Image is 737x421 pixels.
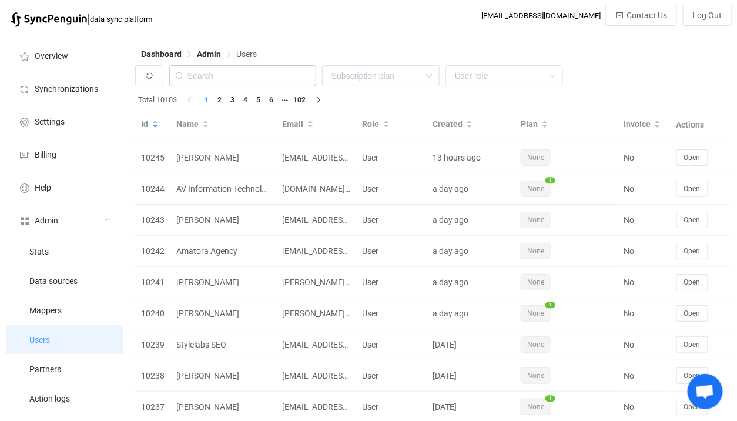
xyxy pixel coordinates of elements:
[252,93,265,106] li: 5
[35,183,51,193] span: Help
[87,11,90,27] span: |
[29,277,78,286] span: Data sources
[11,12,87,27] img: syncpenguin.svg
[138,93,177,106] span: Total 10103
[236,49,257,59] span: Users
[6,266,123,295] a: Data sources
[6,383,123,413] a: Action logs
[141,50,257,58] div: Breadcrumb
[90,15,152,24] span: data sync platform
[6,325,123,354] a: Users
[6,354,123,383] a: Partners
[688,374,723,409] a: Open chat
[6,171,123,203] a: Help
[6,295,123,325] a: Mappers
[627,11,667,20] span: Contact Us
[29,365,61,375] span: Partners
[169,65,316,86] input: Search
[322,65,440,86] input: Subscription plan
[481,11,601,20] div: [EMAIL_ADDRESS][DOMAIN_NAME]
[683,5,732,26] button: Log Out
[29,306,62,316] span: Mappers
[35,85,98,94] span: Synchronizations
[35,151,56,160] span: Billing
[226,93,239,106] li: 3
[11,11,152,27] a: |data sync platform
[6,72,123,105] a: Synchronizations
[445,65,563,86] input: User role
[6,138,123,171] a: Billing
[141,49,182,59] span: Dashboard
[29,395,70,404] span: Action logs
[35,118,65,127] span: Settings
[239,93,252,106] li: 4
[35,52,68,61] span: Overview
[29,336,50,345] span: Users
[213,93,226,106] li: 2
[6,105,123,138] a: Settings
[35,216,58,226] span: Admin
[265,93,278,106] li: 6
[200,93,213,106] li: 1
[6,39,123,72] a: Overview
[29,248,49,257] span: Stats
[197,49,221,59] span: Admin
[291,93,308,106] li: 102
[605,5,677,26] button: Contact Us
[693,11,722,20] span: Log Out
[6,236,123,266] a: Stats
